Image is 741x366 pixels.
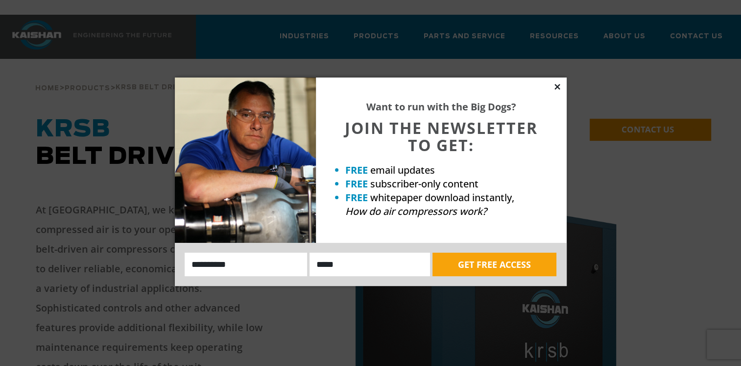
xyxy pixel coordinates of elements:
[432,253,556,276] button: GET FREE ACCESS
[366,100,516,113] strong: Want to run with the Big Dogs?
[370,191,514,204] span: whitepaper download instantly,
[345,205,487,218] em: How do air compressors work?
[345,191,368,204] strong: FREE
[345,117,538,156] span: JOIN THE NEWSLETTER TO GET:
[553,82,562,91] button: Close
[345,177,368,190] strong: FREE
[370,163,435,177] span: email updates
[185,253,308,276] input: Name:
[345,163,368,177] strong: FREE
[310,253,430,276] input: Email
[370,177,478,190] span: subscriber-only content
